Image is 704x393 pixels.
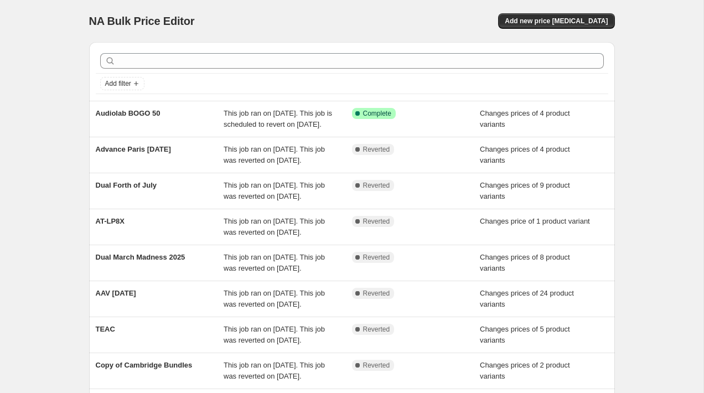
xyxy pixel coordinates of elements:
span: TEAC [96,325,115,333]
span: Reverted [363,145,390,154]
span: Complete [363,109,391,118]
span: This job ran on [DATE]. This job was reverted on [DATE]. [224,253,325,272]
span: Reverted [363,361,390,370]
span: This job ran on [DATE]. This job was reverted on [DATE]. [224,289,325,308]
span: Changes prices of 9 product variants [480,181,570,200]
span: Changes prices of 2 product variants [480,361,570,380]
span: Changes prices of 8 product variants [480,253,570,272]
span: This job ran on [DATE]. This job was reverted on [DATE]. [224,145,325,164]
span: Changes prices of 5 product variants [480,325,570,344]
span: This job ran on [DATE]. This job was reverted on [DATE]. [224,325,325,344]
span: Reverted [363,253,390,262]
button: Add new price [MEDICAL_DATA] [498,13,614,29]
span: Add new price [MEDICAL_DATA] [505,17,608,25]
span: Reverted [363,325,390,334]
span: Advance Paris [DATE] [96,145,171,153]
span: NA Bulk Price Editor [89,15,195,27]
span: Dual Forth of July [96,181,157,189]
span: AAV [DATE] [96,289,136,297]
span: Changes prices of 24 product variants [480,289,574,308]
span: AT-LP8X [96,217,125,225]
span: This job ran on [DATE]. This job was reverted on [DATE]. [224,181,325,200]
span: Dual March Madness 2025 [96,253,185,261]
span: This job ran on [DATE]. This job was reverted on [DATE]. [224,217,325,236]
span: Reverted [363,217,390,226]
span: Audiolab BOGO 50 [96,109,161,117]
span: Changes prices of 4 product variants [480,109,570,128]
span: Changes prices of 4 product variants [480,145,570,164]
span: Reverted [363,181,390,190]
button: Add filter [100,77,144,90]
span: Reverted [363,289,390,298]
span: This job ran on [DATE]. This job was reverted on [DATE]. [224,361,325,380]
span: Copy of Cambridge Bundles [96,361,193,369]
span: This job ran on [DATE]. This job is scheduled to revert on [DATE]. [224,109,332,128]
span: Changes price of 1 product variant [480,217,590,225]
span: Add filter [105,79,131,88]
